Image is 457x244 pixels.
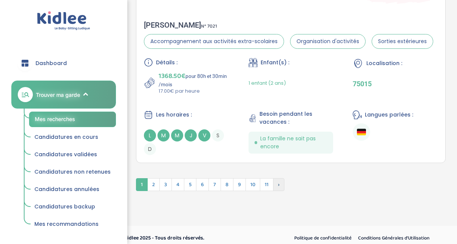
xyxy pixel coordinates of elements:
a: Dashboard [11,50,116,77]
span: 9 [233,178,246,191]
span: 11 [260,178,273,191]
span: 10 [245,178,260,191]
a: Candidatures non retenues [29,165,116,179]
img: logo.svg [37,11,90,31]
span: Suivant » [273,178,284,191]
span: Candidatures backup [34,203,95,210]
span: M [171,129,183,141]
span: 3 [159,178,172,191]
span: 1 enfant (2 ans) [249,79,286,87]
a: Candidatures en cours [29,130,116,145]
span: Mes recommandations [34,220,99,228]
span: L [144,129,156,141]
p: 17.00€ par heure [159,87,229,95]
a: Candidatures annulées [29,182,116,197]
span: N° 7021 [201,22,217,30]
span: S [212,129,224,141]
a: Trouver ma garde [11,81,116,109]
span: J [185,129,197,141]
span: M [157,129,170,141]
span: V [198,129,210,141]
span: 4 [171,178,184,191]
span: 1 [136,178,148,191]
span: 6 [196,178,209,191]
span: Besoin pendant les vacances : [259,110,333,126]
span: Sorties extérieures [372,34,433,49]
span: Candidatures annulées [34,185,99,193]
a: Mes recommandations [29,217,116,232]
a: Candidatures backup [29,200,116,214]
span: Candidatures validées [34,151,97,158]
span: Langues parlées : [365,111,413,119]
p: 75015 [353,80,438,88]
a: Conditions Générales d’Utilisation [355,233,432,243]
span: 5 [184,178,196,191]
span: Organisation d'activités [290,34,366,49]
div: [PERSON_NAME] [144,20,433,30]
span: 1368.50€ [159,71,185,81]
p: © Kidlee 2025 - Tous droits réservés. [119,234,261,242]
span: Localisation : [366,59,402,67]
span: D [144,143,156,155]
span: Trouver ma garde [36,91,80,99]
span: Dashboard [36,59,67,67]
img: Allemand [357,127,366,137]
span: La famille ne sait pas encore [260,135,327,151]
span: Candidatures non retenues [34,168,111,176]
a: Mes recherches [29,112,116,127]
span: Accompagnement aux activités extra-scolaires [144,34,284,49]
span: 2 [147,178,160,191]
span: Les horaires : [156,111,192,119]
p: pour 80h et 30min /mois [159,71,229,87]
span: Mes recherches [35,116,75,122]
span: Détails : [156,59,178,67]
a: Candidatures validées [29,148,116,162]
span: 8 [221,178,233,191]
span: Enfant(s) : [261,59,289,67]
a: Politique de confidentialité [292,233,354,243]
span: 7 [208,178,221,191]
span: Candidatures en cours [34,133,98,141]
